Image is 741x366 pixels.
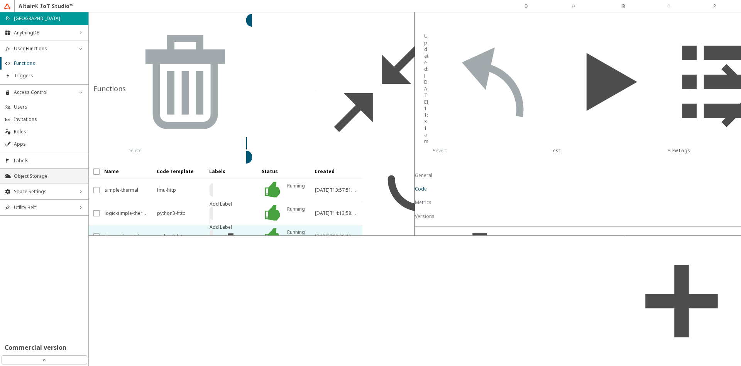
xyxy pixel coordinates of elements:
span: Users [14,104,84,110]
span: Invitations [14,116,84,123]
unity-typography: Running [287,225,305,248]
unity-typography: Running [287,202,305,225]
span: Space Settings [14,189,74,195]
p: [GEOGRAPHIC_DATA] [14,15,60,22]
unity-typography: Updated: [DATE] 11:31 am [424,33,428,145]
span: Object Storage [14,173,84,179]
span: User Functions [14,46,74,52]
unity-typography: Running [287,179,305,202]
span: Apps [14,141,84,147]
span: Access Control [14,89,74,95]
span: Triggers [14,73,84,79]
span: Roles [14,129,84,135]
span: Utility Belt [14,204,74,211]
span: Labels [14,158,84,164]
span: AnythingDB [14,30,74,36]
span: Functions [14,60,84,66]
